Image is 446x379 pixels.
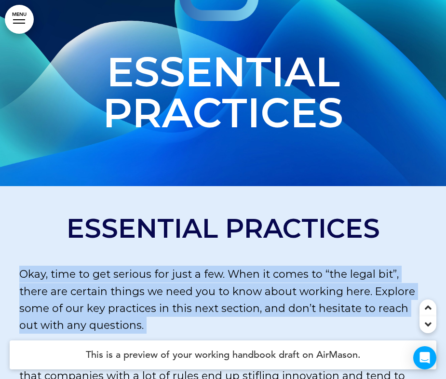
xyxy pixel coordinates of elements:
[19,215,427,242] h1: Essential Practices
[413,346,436,369] div: Open Intercom Messenger
[10,340,436,369] h4: This is a preview of your working handbook draft on AirMason.
[103,47,343,137] span: Essential Practices
[19,266,427,334] p: Okay, time to get serious for just a few. When it comes to “the legal bit”, there are certain thi...
[5,5,34,34] a: MENU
